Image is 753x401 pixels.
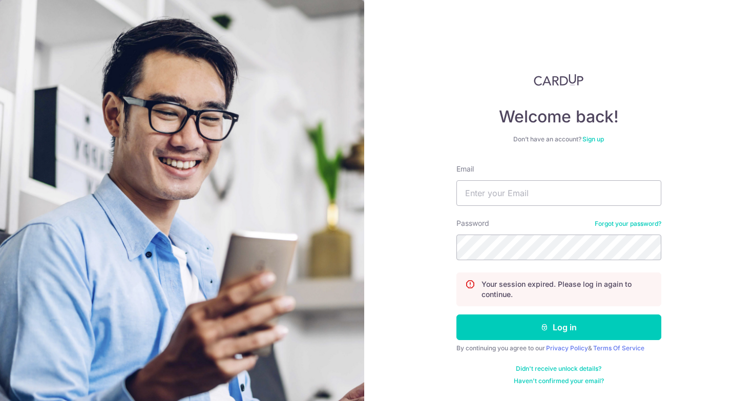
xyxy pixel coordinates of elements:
input: Enter your Email [456,180,661,206]
label: Email [456,164,474,174]
label: Password [456,218,489,228]
a: Forgot your password? [595,220,661,228]
button: Log in [456,314,661,340]
div: By continuing you agree to our & [456,344,661,352]
a: Terms Of Service [593,344,644,352]
a: Sign up [582,135,604,143]
a: Haven't confirmed your email? [514,377,604,385]
a: Privacy Policy [546,344,588,352]
h4: Welcome back! [456,107,661,127]
a: Didn't receive unlock details? [516,365,601,373]
p: Your session expired. Please log in again to continue. [482,279,653,300]
div: Don’t have an account? [456,135,661,143]
img: CardUp Logo [534,74,584,86]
